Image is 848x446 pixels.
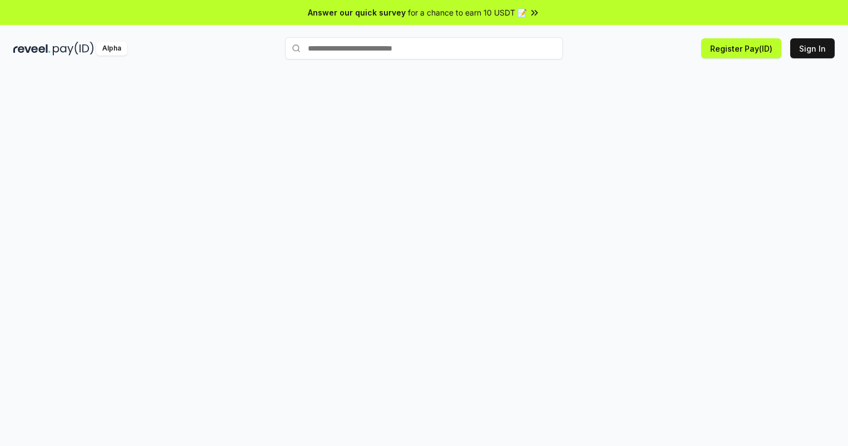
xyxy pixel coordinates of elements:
[790,38,835,58] button: Sign In
[308,7,406,18] span: Answer our quick survey
[13,42,51,56] img: reveel_dark
[408,7,527,18] span: for a chance to earn 10 USDT 📝
[96,42,127,56] div: Alpha
[53,42,94,56] img: pay_id
[701,38,781,58] button: Register Pay(ID)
